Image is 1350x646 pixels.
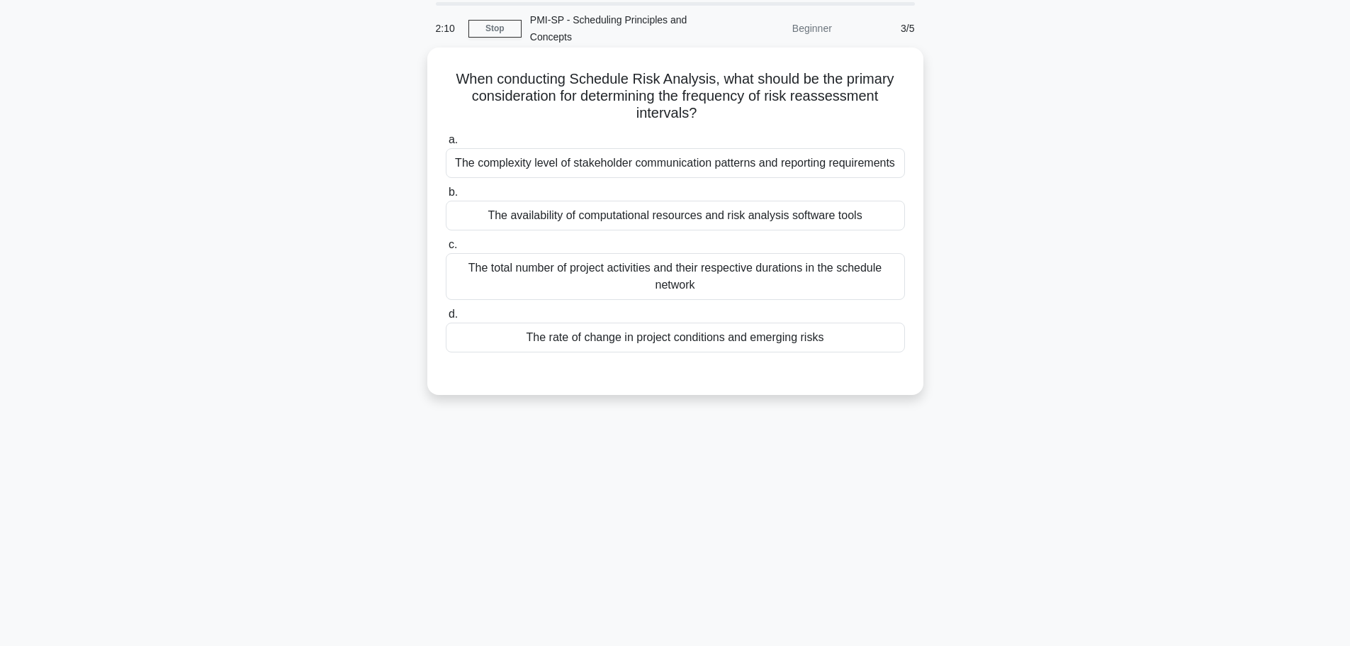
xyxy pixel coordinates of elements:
[522,6,716,51] div: PMI-SP - Scheduling Principles and Concepts
[449,133,458,145] span: a.
[449,186,458,198] span: b.
[446,201,905,230] div: The availability of computational resources and risk analysis software tools
[444,70,906,123] h5: When conducting Schedule Risk Analysis, what should be the primary consideration for determining ...
[446,253,905,300] div: The total number of project activities and their respective durations in the schedule network
[446,323,905,352] div: The rate of change in project conditions and emerging risks
[449,238,457,250] span: c.
[449,308,458,320] span: d.
[716,14,840,43] div: Beginner
[427,14,468,43] div: 2:10
[468,20,522,38] a: Stop
[446,148,905,178] div: The complexity level of stakeholder communication patterns and reporting requirements
[840,14,923,43] div: 3/5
